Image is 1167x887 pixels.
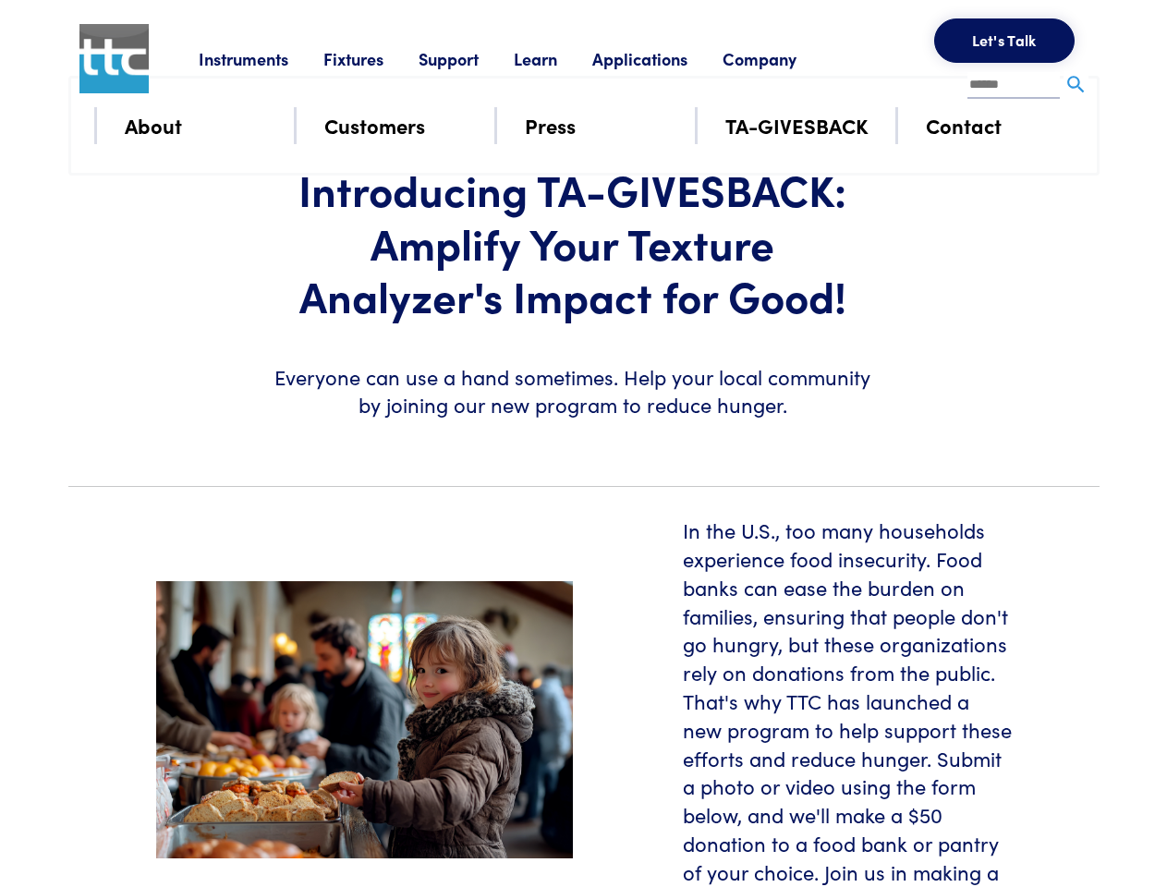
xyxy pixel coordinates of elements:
[725,109,869,141] a: TA-GIVESBACK
[79,24,149,93] img: ttc_logo_1x1_v1.0.png
[723,47,832,70] a: Company
[324,109,425,141] a: Customers
[125,109,182,141] a: About
[419,47,514,70] a: Support
[514,47,592,70] a: Learn
[525,109,576,141] a: Press
[592,47,723,70] a: Applications
[156,581,573,859] img: food-pantry-header.jpeg
[323,47,419,70] a: Fixtures
[926,109,1002,141] a: Contact
[270,363,876,420] h6: Everyone can use a hand sometimes. Help your local community by joining our new program to reduce...
[199,47,323,70] a: Instruments
[934,18,1075,63] button: Let's Talk
[270,163,876,322] h1: Introducing TA-GIVESBACK: Amplify Your Texture Analyzer's Impact for Good!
